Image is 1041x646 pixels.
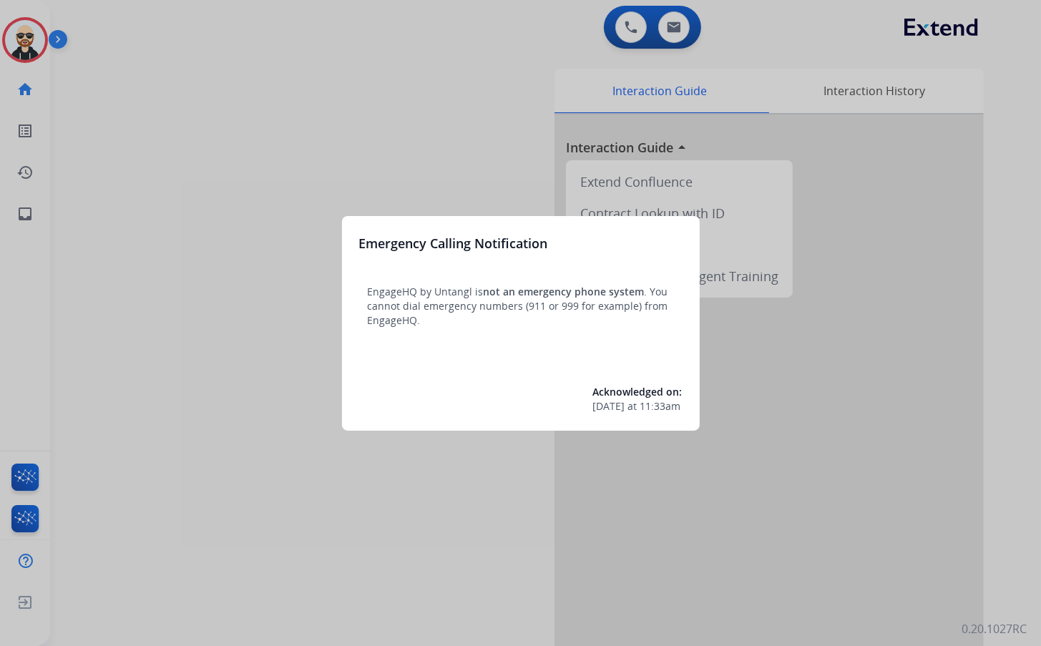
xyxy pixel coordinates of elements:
span: [DATE] [593,399,625,413]
p: EngageHQ by Untangl is . You cannot dial emergency numbers (911 or 999 for example) from EngageHQ. [368,285,674,328]
h3: Emergency Calling Notification [359,233,548,253]
span: not an emergency phone system [484,285,645,298]
span: Acknowledged on: [593,385,683,398]
span: 11:33am [640,399,681,413]
div: at [593,399,683,413]
p: 0.20.1027RC [962,620,1027,637]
